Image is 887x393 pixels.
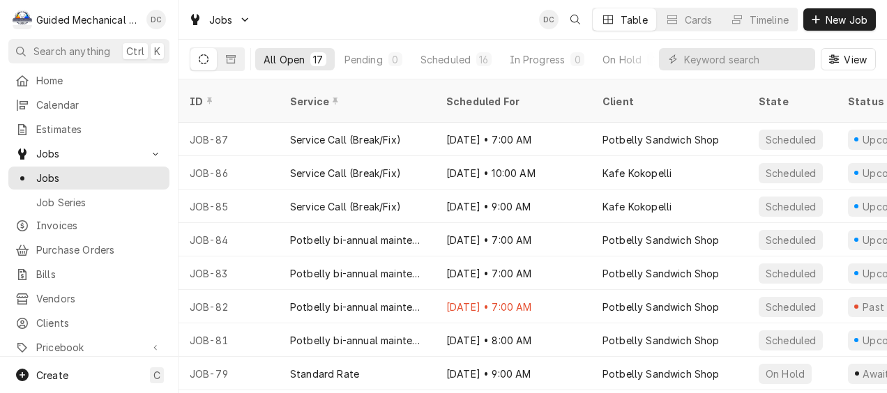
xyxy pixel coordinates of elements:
[179,156,279,190] div: JOB-86
[573,52,582,67] div: 0
[435,290,591,323] div: [DATE] • 7:00 AM
[290,266,424,281] div: Potbelly bi-annual maintenance
[36,195,162,210] span: Job Series
[8,191,169,214] a: Job Series
[290,300,424,314] div: Potbelly bi-annual maintenance
[290,132,401,147] div: Service Call (Break/Fix)
[539,10,559,29] div: Daniel Cornell's Avatar
[36,242,162,257] span: Purchase Orders
[146,10,166,29] div: Daniel Cornell's Avatar
[290,166,401,180] div: Service Call (Break/Fix)
[764,132,817,147] div: Scheduled
[179,223,279,256] div: JOB-84
[154,44,160,59] span: K
[841,52,870,67] span: View
[264,52,305,67] div: All Open
[179,123,279,156] div: JOB-87
[510,52,566,67] div: In Progress
[179,290,279,323] div: JOB-82
[446,94,577,109] div: Scheduled For
[602,52,642,67] div: On Hold
[8,238,169,261] a: Purchase Orders
[764,367,806,381] div: On Hold
[290,233,424,247] div: Potbelly bi-annual maintenance
[821,48,876,70] button: View
[8,142,169,165] a: Go to Jobs
[36,369,68,381] span: Create
[146,10,166,29] div: DC
[36,316,162,330] span: Clients
[602,367,720,381] div: Potbelly Sandwich Shop
[602,94,734,109] div: Client
[8,214,169,237] a: Invoices
[36,267,162,282] span: Bills
[823,13,870,27] span: New Job
[36,340,142,355] span: Pricebook
[179,190,279,223] div: JOB-85
[13,10,32,29] div: G
[435,357,591,390] div: [DATE] • 9:00 AM
[33,44,110,59] span: Search anything
[764,166,817,180] div: Scheduled
[13,10,32,29] div: Guided Mechanical Services, LLC's Avatar
[435,123,591,156] div: [DATE] • 7:00 AM
[435,256,591,290] div: [DATE] • 7:00 AM
[602,199,672,214] div: Kafe Kokopelli
[803,8,876,31] button: New Job
[290,367,359,381] div: Standard Rate
[36,171,162,185] span: Jobs
[153,368,160,383] span: C
[764,300,817,314] div: Scheduled
[8,263,169,286] a: Bills
[435,323,591,357] div: [DATE] • 8:00 AM
[602,166,672,180] div: Kafe Kokopelli
[564,8,586,31] button: Open search
[685,13,713,27] div: Cards
[764,199,817,214] div: Scheduled
[759,94,826,109] div: State
[36,122,162,137] span: Estimates
[684,48,808,70] input: Keyword search
[8,336,169,359] a: Go to Pricebook
[190,94,265,109] div: ID
[602,233,720,247] div: Potbelly Sandwich Shop
[179,323,279,357] div: JOB-81
[8,118,169,141] a: Estimates
[602,333,720,348] div: Potbelly Sandwich Shop
[179,256,279,290] div: JOB-83
[36,146,142,161] span: Jobs
[36,73,162,88] span: Home
[435,190,591,223] div: [DATE] • 9:00 AM
[750,13,789,27] div: Timeline
[764,266,817,281] div: Scheduled
[36,218,162,233] span: Invoices
[290,94,421,109] div: Service
[8,69,169,92] a: Home
[420,52,471,67] div: Scheduled
[621,13,648,27] div: Table
[8,39,169,63] button: Search anythingCtrlK
[8,93,169,116] a: Calendar
[479,52,488,67] div: 16
[313,52,323,67] div: 17
[209,13,233,27] span: Jobs
[36,291,162,306] span: Vendors
[650,52,658,67] div: 1
[344,52,383,67] div: Pending
[290,333,424,348] div: Potbelly bi-annual maintenance
[764,233,817,247] div: Scheduled
[36,98,162,112] span: Calendar
[764,333,817,348] div: Scheduled
[290,199,401,214] div: Service Call (Break/Fix)
[602,266,720,281] div: Potbelly Sandwich Shop
[36,13,139,27] div: Guided Mechanical Services, LLC
[602,132,720,147] div: Potbelly Sandwich Shop
[391,52,400,67] div: 0
[539,10,559,29] div: DC
[602,300,720,314] div: Potbelly Sandwich Shop
[8,287,169,310] a: Vendors
[8,311,169,334] a: Clients
[179,357,279,390] div: JOB-79
[435,156,591,190] div: [DATE] • 10:00 AM
[126,44,144,59] span: Ctrl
